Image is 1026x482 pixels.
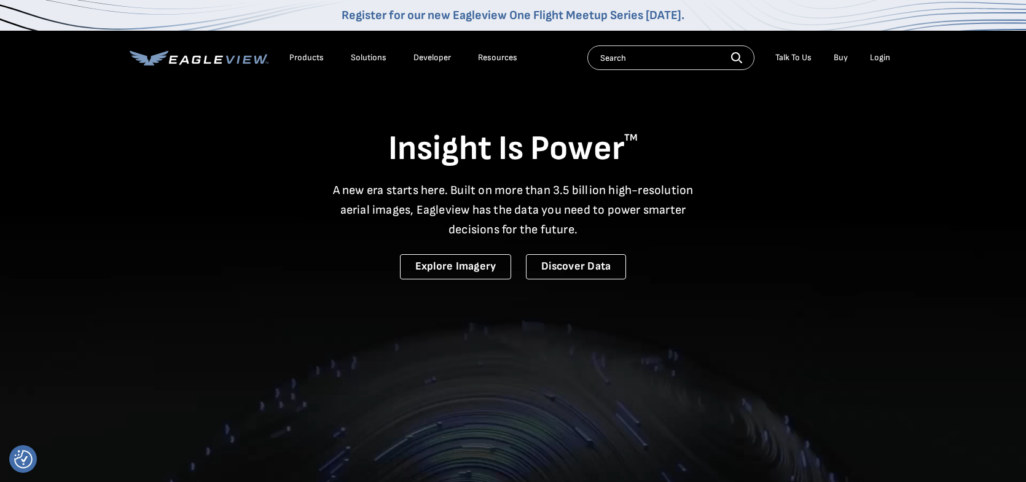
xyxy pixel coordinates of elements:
a: Explore Imagery [400,254,512,279]
div: Login [870,52,890,63]
input: Search [587,45,754,70]
div: Solutions [351,52,386,63]
p: A new era starts here. Built on more than 3.5 billion high-resolution aerial images, Eagleview ha... [325,181,701,239]
a: Register for our new Eagleview One Flight Meetup Series [DATE]. [342,8,684,23]
a: Discover Data [526,254,626,279]
a: Buy [834,52,848,63]
a: Developer [413,52,451,63]
img: Revisit consent button [14,450,33,468]
sup: TM [624,132,638,144]
button: Consent Preferences [14,450,33,468]
div: Products [289,52,324,63]
h1: Insight Is Power [130,128,896,171]
div: Resources [478,52,517,63]
div: Talk To Us [775,52,812,63]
